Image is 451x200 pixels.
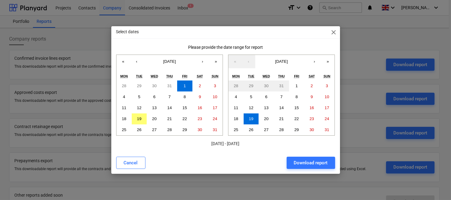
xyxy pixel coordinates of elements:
[250,95,252,99] abbr: 5 August 2025
[259,102,274,113] button: 13 August 2025
[249,105,253,110] abbr: 12 August 2025
[182,74,187,78] abbr: Friday
[325,116,329,121] abbr: 24 August 2025
[325,95,329,99] abbr: 10 August 2025
[212,74,218,78] abbr: Sunday
[152,127,157,132] abbr: 27 August 2025
[255,55,308,68] button: [DATE]
[259,91,274,102] button: 6 August 2025
[274,102,289,113] button: 14 August 2025
[234,127,238,132] abbr: 25 August 2025
[167,84,172,88] abbr: 31 July 2025
[228,102,244,113] button: 11 August 2025
[122,84,126,88] abbr: 28 July 2025
[304,80,320,91] button: 2 August 2025
[248,74,254,78] abbr: Tuesday
[244,102,259,113] button: 12 August 2025
[311,84,313,88] abbr: 2 August 2025
[166,74,173,78] abbr: Thursday
[177,80,192,91] button: 1 August 2025
[321,55,335,68] button: »
[197,74,203,78] abbr: Saturday
[264,127,269,132] abbr: 27 August 2025
[326,84,328,88] abbr: 3 August 2025
[234,84,238,88] abbr: 28 July 2025
[289,113,304,124] button: 22 August 2025
[242,55,255,68] button: ‹
[116,113,132,124] button: 18 August 2025
[421,171,451,200] div: Chat Widget
[279,105,284,110] abbr: 14 August 2025
[249,84,253,88] abbr: 29 July 2025
[151,74,158,78] abbr: Wednesday
[275,59,288,64] span: [DATE]
[116,80,132,91] button: 28 July 2025
[137,105,141,110] abbr: 12 August 2025
[304,102,320,113] button: 16 August 2025
[228,55,242,68] button: «
[182,105,187,110] abbr: 15 August 2025
[192,91,208,102] button: 9 August 2025
[122,105,126,110] abbr: 11 August 2025
[279,84,284,88] abbr: 31 July 2025
[289,91,304,102] button: 8 August 2025
[294,105,299,110] abbr: 15 August 2025
[120,74,128,78] abbr: Monday
[132,80,147,91] button: 29 July 2025
[274,80,289,91] button: 31 July 2025
[132,91,147,102] button: 5 August 2025
[280,95,282,99] abbr: 7 August 2025
[295,95,298,99] abbr: 8 August 2025
[319,91,335,102] button: 10 August 2025
[147,113,162,124] button: 20 August 2025
[249,116,253,121] abbr: 19 August 2025
[163,59,176,64] span: [DATE]
[265,95,267,99] abbr: 6 August 2025
[294,127,299,132] abbr: 29 August 2025
[324,74,330,78] abbr: Sunday
[192,80,208,91] button: 2 August 2025
[264,116,269,121] abbr: 20 August 2025
[152,84,157,88] abbr: 30 July 2025
[182,127,187,132] abbr: 29 August 2025
[319,102,335,113] button: 17 August 2025
[116,45,335,50] div: Please provide the date range for report
[116,91,132,102] button: 4 August 2025
[213,127,217,132] abbr: 31 August 2025
[147,102,162,113] button: 13 August 2025
[207,113,223,124] button: 24 August 2025
[263,74,270,78] abbr: Wednesday
[295,84,298,88] abbr: 1 August 2025
[143,55,196,68] button: [DATE]
[136,74,142,78] abbr: Tuesday
[228,124,244,135] button: 25 August 2025
[244,91,259,102] button: 5 August 2025
[116,55,130,68] button: «
[184,84,186,88] abbr: 1 August 2025
[310,116,314,121] abbr: 23 August 2025
[274,124,289,135] button: 28 August 2025
[177,91,192,102] button: 8 August 2025
[310,127,314,132] abbr: 30 August 2025
[199,95,201,99] abbr: 9 August 2025
[147,91,162,102] button: 6 August 2025
[116,102,132,113] button: 11 August 2025
[162,102,177,113] button: 14 August 2025
[304,91,320,102] button: 9 August 2025
[289,124,304,135] button: 29 August 2025
[234,116,238,121] abbr: 18 August 2025
[162,124,177,135] button: 28 August 2025
[274,91,289,102] button: 7 August 2025
[132,113,147,124] button: 19 August 2025
[304,113,320,124] button: 23 August 2025
[137,127,141,132] abbr: 26 August 2025
[213,95,217,99] abbr: 10 August 2025
[259,124,274,135] button: 27 August 2025
[287,157,335,169] button: Download report
[264,105,269,110] abbr: 13 August 2025
[198,116,202,121] abbr: 23 August 2025
[122,127,126,132] abbr: 25 August 2025
[259,80,274,91] button: 30 July 2025
[207,80,223,91] button: 3 August 2025
[198,127,202,132] abbr: 30 August 2025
